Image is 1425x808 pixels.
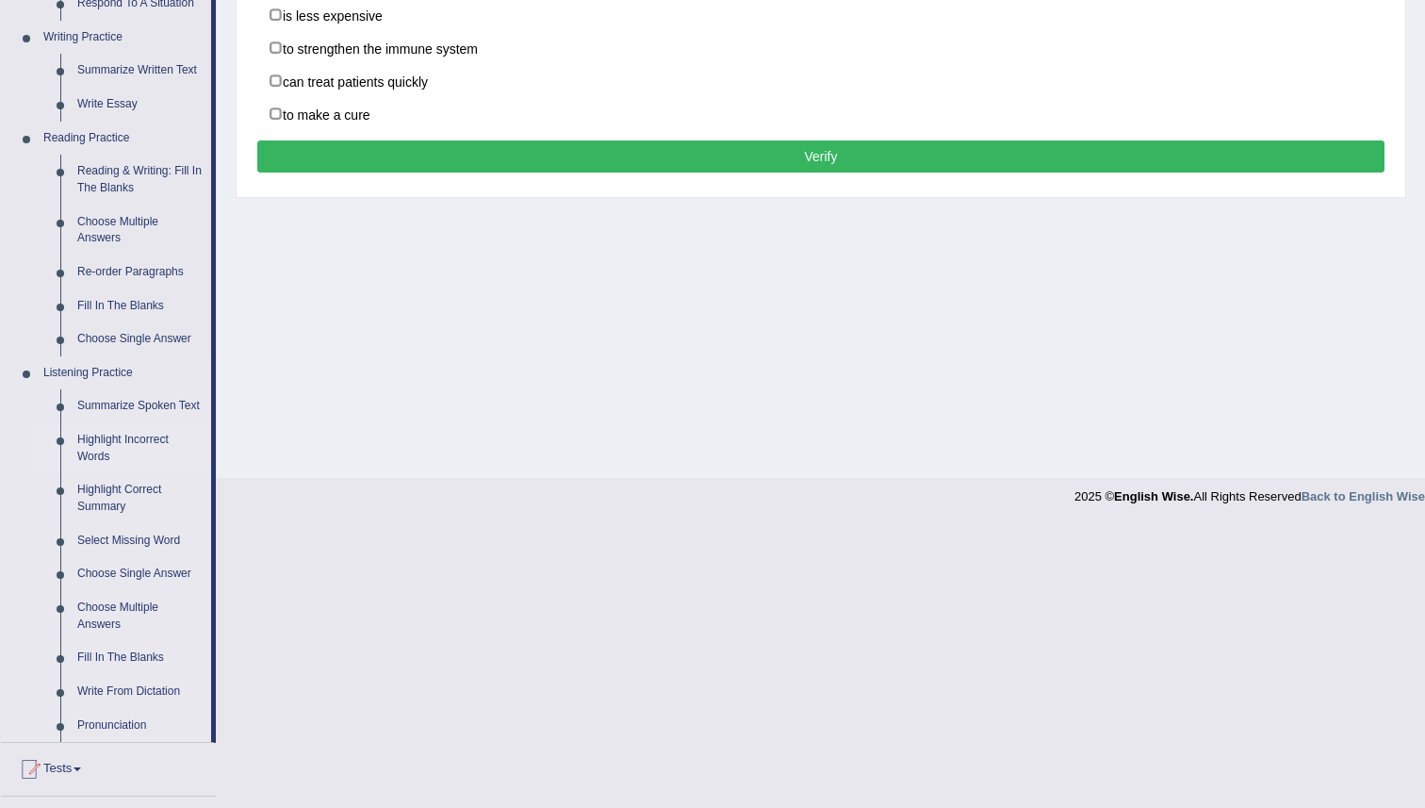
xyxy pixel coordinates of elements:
a: Highlight Incorrect Words [69,423,211,473]
a: Highlight Correct Summary [69,473,211,523]
a: Fill In The Blanks [69,641,211,675]
div: 2025 © All Rights Reserved [1074,478,1425,505]
label: to strengthen the immune system [257,31,1384,65]
a: Back to English Wise [1302,489,1425,503]
a: Pronunciation [69,709,211,743]
a: Fill In The Blanks [69,289,211,323]
a: Choose Single Answer [69,557,211,591]
a: Re-order Paragraphs [69,256,211,289]
a: Writing Practice [35,21,211,55]
a: Reading & Writing: Fill In The Blanks [69,155,211,205]
a: Summarize Written Text [69,54,211,88]
a: Choose Multiple Answers [69,591,211,641]
a: Select Missing Word [69,524,211,558]
a: Reading Practice [35,122,211,156]
a: Listening Practice [35,356,211,390]
a: Write From Dictation [69,675,211,709]
button: Verify [257,140,1384,173]
label: to make a cure [257,97,1384,131]
a: Write Essay [69,88,211,122]
a: Choose Multiple Answers [69,206,211,256]
a: Tests [1,743,216,790]
strong: English Wise. [1114,489,1193,503]
a: Choose Single Answer [69,322,211,356]
a: Summarize Spoken Text [69,389,211,423]
label: can treat patients quickly [257,64,1384,98]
